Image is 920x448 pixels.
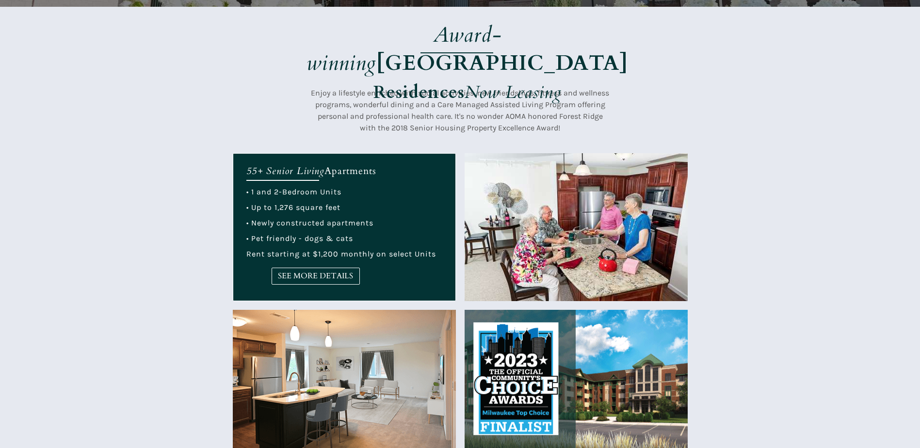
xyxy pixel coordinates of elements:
[272,268,360,285] a: SEE MORE DETAILS
[246,164,324,177] em: 55+ Senior Living
[246,249,436,258] span: Rent starting at $1,200 monthly on select Units
[465,80,562,104] em: Now Leasing
[373,80,465,104] strong: Residences
[246,187,341,196] span: • 1 and 2-Bedroom Units
[272,272,359,281] span: SEE MORE DETAILS
[376,48,628,78] strong: [GEOGRAPHIC_DATA]
[307,20,502,78] em: Award-winning
[246,218,373,227] span: • Newly constructed apartments
[246,234,353,243] span: • Pet friendly - dogs & cats
[246,203,340,212] span: • Up to 1,276 square feet
[324,164,376,177] span: Apartments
